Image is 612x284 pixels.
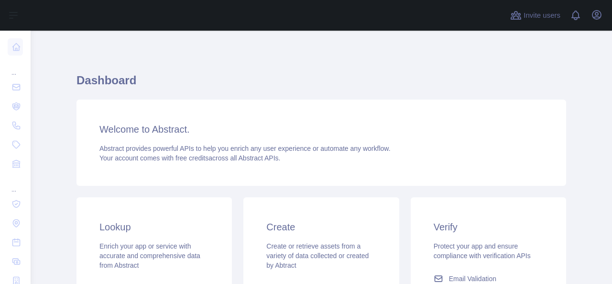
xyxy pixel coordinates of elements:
span: Your account comes with across all Abstract APIs. [99,154,280,162]
span: Invite users [524,10,560,21]
h3: Welcome to Abstract. [99,123,543,136]
h3: Create [266,220,376,234]
h3: Lookup [99,220,209,234]
h1: Dashboard [76,73,566,96]
span: Email Validation [449,274,496,284]
span: Create or retrieve assets from a variety of data collected or created by Abtract [266,242,369,269]
button: Invite users [508,8,562,23]
span: free credits [175,154,208,162]
span: Abstract provides powerful APIs to help you enrich any user experience or automate any workflow. [99,145,391,152]
div: ... [8,174,23,193]
h3: Verify [434,220,543,234]
span: Protect your app and ensure compliance with verification APIs [434,242,531,260]
span: Enrich your app or service with accurate and comprehensive data from Abstract [99,242,200,269]
div: ... [8,57,23,77]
